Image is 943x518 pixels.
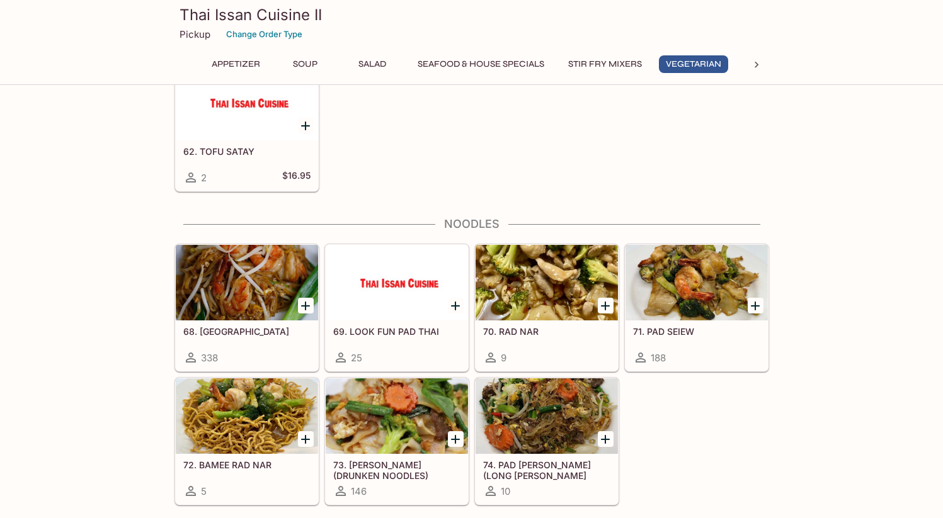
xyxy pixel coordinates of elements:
button: Add 72. BAMEE RAD NAR [298,431,314,447]
a: 71. PAD SEIEW188 [625,244,769,371]
button: Add 62. TOFU SATAY [298,118,314,133]
button: Add 69. LOOK FUN PAD THAI [448,298,464,313]
span: 2 [201,172,207,184]
span: 146 [351,485,367,497]
button: Add 70. RAD NAR [598,298,614,313]
h5: 62. TOFU SATAY [183,146,311,157]
h5: 69. LOOK FUN PAD THAI [333,326,460,337]
div: 72. BAMEE RAD NAR [176,378,318,454]
div: 71. PAD SEIEW [626,245,768,320]
a: 72. BAMEE RAD NAR5 [175,378,319,505]
a: 68. [GEOGRAPHIC_DATA]338 [175,244,319,371]
span: 9 [501,352,506,364]
h5: 74. PAD [PERSON_NAME] (LONG [PERSON_NAME] NOODLE) [483,459,610,480]
a: 62. TOFU SATAY2$16.95 [175,64,319,191]
button: Salad [344,55,401,73]
a: 74. PAD [PERSON_NAME] (LONG [PERSON_NAME] NOODLE)10 [475,378,619,505]
h3: Thai Issan Cuisine II [180,5,764,25]
a: 69. LOOK FUN PAD THAI25 [325,244,469,371]
h5: 73. [PERSON_NAME] (DRUNKEN NOODLES) [333,459,460,480]
h5: 72. BAMEE RAD NAR [183,459,311,470]
div: 74. PAD WOON SEN (LONG RICE NOODLE) [476,378,618,454]
span: 338 [201,352,218,364]
h4: Noodles [174,217,769,231]
h5: $16.95 [282,170,311,185]
span: 25 [351,352,362,364]
button: Change Order Type [220,25,308,44]
button: Stir Fry Mixers [561,55,649,73]
div: 62. TOFU SATAY [176,65,318,140]
button: Seafood & House Specials [411,55,551,73]
button: Appetizer [205,55,267,73]
button: Add 74. PAD WOON SEN (LONG RICE NOODLE) [598,431,614,447]
button: Noodles [738,55,795,73]
h5: 71. PAD SEIEW [633,326,760,337]
div: 69. LOOK FUN PAD THAI [326,245,468,320]
h5: 68. [GEOGRAPHIC_DATA] [183,326,311,337]
div: 73. KEE MAO (DRUNKEN NOODLES) [326,378,468,454]
button: Add 73. KEE MAO (DRUNKEN NOODLES) [448,431,464,447]
div: 68. PAD THAI [176,245,318,320]
button: Add 68. PAD THAI [298,298,314,313]
a: 70. RAD NAR9 [475,244,619,371]
button: Soup [277,55,334,73]
span: 10 [501,485,510,497]
span: 5 [201,485,207,497]
div: 70. RAD NAR [476,245,618,320]
button: Vegetarian [659,55,728,73]
a: 73. [PERSON_NAME] (DRUNKEN NOODLES)146 [325,378,469,505]
button: Add 71. PAD SEIEW [748,298,763,313]
p: Pickup [180,28,210,40]
h5: 70. RAD NAR [483,326,610,337]
span: 188 [651,352,666,364]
